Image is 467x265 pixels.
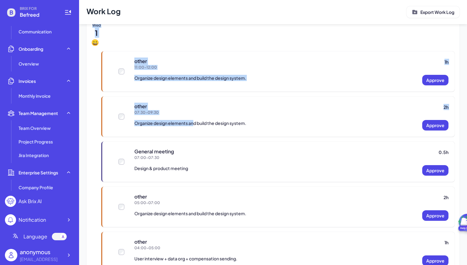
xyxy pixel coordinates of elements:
[134,110,448,115] div: 07:30 - 09:30
[134,75,246,83] p: Organize design elements and build the design system.
[422,75,448,85] button: Approve
[23,233,47,240] span: Language
[19,46,43,52] span: Onboarding
[134,103,147,110] div: other
[444,239,448,246] div: 1 h
[422,210,448,221] button: Approve
[19,61,39,67] span: Overview
[134,246,448,250] div: 04:00 - 05:00
[20,11,57,19] span: Befreed
[420,9,454,15] p: Export Work Log
[134,148,174,155] div: General meeting
[19,198,42,205] div: Ask Brix AI
[426,122,444,128] span: Approve
[19,169,58,176] span: Enterprise Settings
[444,59,448,65] div: 1 h
[134,120,246,128] p: Organize design elements and build the design system.
[426,213,444,218] span: Approve
[444,104,448,110] div: 2 h
[19,110,58,116] span: Team Management
[19,139,53,145] span: Project Progress
[19,152,49,158] span: Jira Integration
[439,149,448,155] div: 0.5 h
[134,155,448,160] div: 07:00 - 07:30
[19,28,52,35] span: Communication
[426,168,444,173] span: Approve
[20,248,63,256] div: anonymous
[422,120,448,130] button: Approve
[19,125,51,131] span: Team Overview
[444,194,448,200] div: 2 h
[19,78,36,84] span: Invoices
[134,165,188,173] p: Design & product meeting
[422,165,448,176] button: Approve
[19,184,53,190] span: Company Profile
[134,210,246,218] p: Organize design elements and build the design system.
[19,216,46,224] div: Notification
[19,93,51,99] span: Monthly invoice
[426,77,444,83] span: Approve
[406,6,460,18] button: Export Work Log
[20,6,57,11] span: BRIX FOR
[134,200,448,205] div: 05:00 - 07:00
[134,58,147,65] div: other
[134,255,237,263] p: User interview + data org + compensation sending.
[5,249,17,261] img: user_logo.png
[134,193,147,200] div: other
[134,65,448,70] div: 11:00 - 12:00
[91,23,101,28] div: Wed
[134,238,147,246] div: other
[91,28,101,38] div: 1
[20,256,63,263] div: Jisongliu@befreed.ai
[426,258,444,263] span: Approve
